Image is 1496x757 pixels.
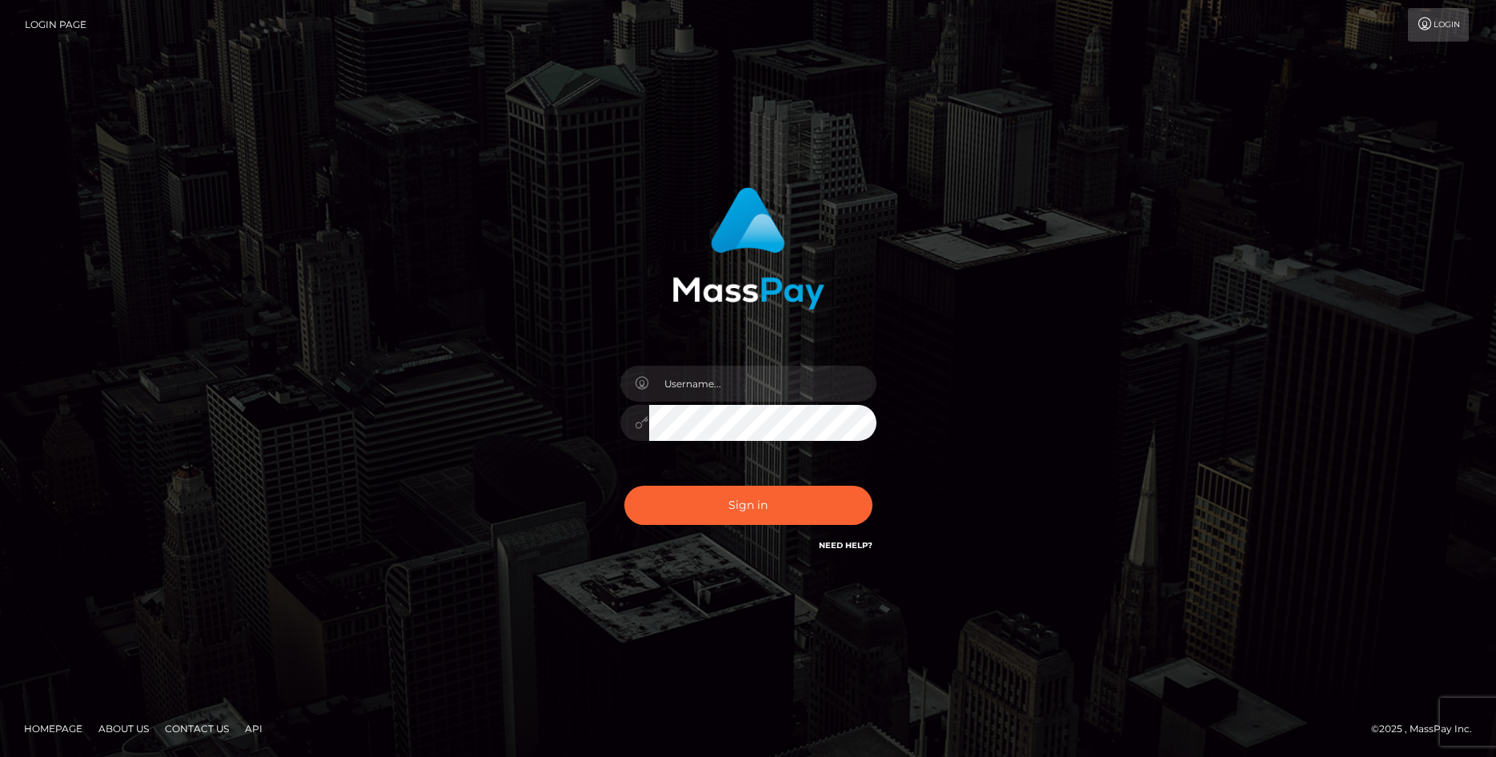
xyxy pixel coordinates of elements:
[1408,8,1469,42] a: Login
[239,716,269,741] a: API
[158,716,235,741] a: Contact Us
[624,486,872,525] button: Sign in
[649,366,876,402] input: Username...
[1371,720,1484,738] div: © 2025 , MassPay Inc.
[92,716,155,741] a: About Us
[819,540,872,551] a: Need Help?
[18,716,89,741] a: Homepage
[25,8,86,42] a: Login Page
[672,187,824,310] img: MassPay Login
